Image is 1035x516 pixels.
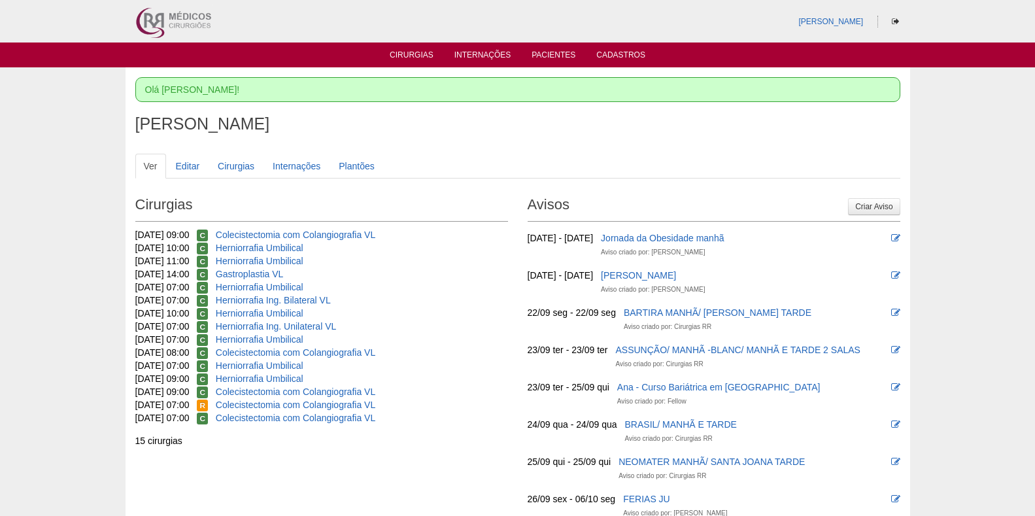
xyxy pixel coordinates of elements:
h2: Avisos [528,192,900,222]
div: Olá [PERSON_NAME]! [135,77,900,102]
span: Confirmada [197,295,208,307]
span: [DATE] 09:00 [135,230,190,240]
a: Jornada da Obesidade manhã [601,233,724,243]
span: Confirmada [197,269,208,281]
span: [DATE] 08:00 [135,347,190,358]
a: Cirurgias [209,154,263,179]
div: 22/09 seg - 22/09 seg [528,306,616,319]
span: [DATE] 09:00 [135,373,190,384]
div: 23/09 ter - 23/09 ter [528,343,608,356]
i: Editar [891,383,900,392]
a: Herniorrafia Umbilical [216,334,303,345]
div: Aviso criado por: [PERSON_NAME] [601,246,705,259]
a: Gastroplastia VL [216,269,284,279]
div: Aviso criado por: [PERSON_NAME] [601,283,705,296]
a: ASSUNÇÃO/ MANHÃ -BLANC/ MANHÃ E TARDE 2 SALAS [615,345,860,355]
span: Confirmada [197,334,208,346]
a: FERIAS JU [623,494,670,504]
span: Confirmada [197,282,208,294]
a: Colecistectomia com Colangiografia VL [216,400,375,410]
a: Cirurgias [390,50,433,63]
a: Colecistectomia com Colangiografia VL [216,387,375,397]
a: NEOMATER MANHÃ/ SANTA JOANA TARDE [619,456,805,467]
a: Cadastros [596,50,645,63]
span: [DATE] 07:00 [135,295,190,305]
a: Internações [264,154,329,179]
a: [PERSON_NAME] [798,17,863,26]
span: Confirmada [197,387,208,398]
a: Herniorrafia Umbilical [216,256,303,266]
h2: Cirurgias [135,192,508,222]
div: 26/09 sex - 06/10 seg [528,492,616,506]
a: Colecistectomia com Colangiografia VL [216,230,375,240]
a: Plantões [330,154,382,179]
i: Editar [891,494,900,504]
span: [DATE] 07:00 [135,282,190,292]
a: Colecistectomia com Colangiografia VL [216,413,375,423]
a: BRASIL/ MANHÃ E TARDE [625,419,737,430]
a: Herniorrafia Ing. Unilateral VL [216,321,336,332]
span: Confirmada [197,256,208,267]
div: Aviso criado por: Fellow [617,395,687,408]
i: Editar [891,271,900,280]
div: 15 cirurgias [135,434,508,447]
i: Sair [892,18,899,26]
span: Confirmada [197,308,208,320]
div: Aviso criado por: Cirurgias RR [625,432,713,445]
span: Confirmada [197,347,208,359]
a: Internações [454,50,511,63]
div: [DATE] - [DATE] [528,269,594,282]
a: [PERSON_NAME] [601,270,676,281]
a: Colecistectomia com Colangiografia VL [216,347,375,358]
span: Confirmada [197,230,208,241]
a: Editar [167,154,209,179]
span: [DATE] 07:00 [135,334,190,345]
div: 24/09 qua - 24/09 qua [528,418,617,431]
span: Confirmada [197,413,208,424]
div: Aviso criado por: Cirurgias RR [615,358,703,371]
i: Editar [891,233,900,243]
span: [DATE] 07:00 [135,413,190,423]
a: Herniorrafia Umbilical [216,360,303,371]
span: [DATE] 14:00 [135,269,190,279]
h1: [PERSON_NAME] [135,116,900,132]
i: Editar [891,345,900,354]
span: [DATE] 09:00 [135,387,190,397]
a: Herniorrafia Umbilical [216,243,303,253]
div: 25/09 qui - 25/09 qui [528,455,611,468]
span: [DATE] 10:00 [135,308,190,318]
a: Criar Aviso [848,198,900,215]
span: Confirmada [197,373,208,385]
a: Pacientes [532,50,575,63]
a: Herniorrafia Ing. Bilateral VL [216,295,331,305]
i: Editar [891,457,900,466]
a: Herniorrafia Umbilical [216,282,303,292]
a: BARTIRA MANHÃ/ [PERSON_NAME] TARDE [624,307,811,318]
span: Confirmada [197,321,208,333]
span: [DATE] 10:00 [135,243,190,253]
span: Confirmada [197,243,208,254]
div: [DATE] - [DATE] [528,232,594,245]
i: Editar [891,308,900,317]
i: Editar [891,420,900,429]
span: Reservada [197,400,208,411]
a: Ana - Curso Bariátrica em [GEOGRAPHIC_DATA] [617,382,821,392]
a: Ver [135,154,166,179]
a: Herniorrafia Umbilical [216,373,303,384]
span: [DATE] 07:00 [135,360,190,371]
div: 23/09 ter - 25/09 qui [528,381,609,394]
span: [DATE] 07:00 [135,321,190,332]
div: Aviso criado por: Cirurgias RR [619,470,706,483]
span: Confirmada [197,360,208,372]
span: [DATE] 07:00 [135,400,190,410]
span: [DATE] 11:00 [135,256,190,266]
a: Herniorrafia Umbilical [216,308,303,318]
div: Aviso criado por: Cirurgias RR [624,320,711,334]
